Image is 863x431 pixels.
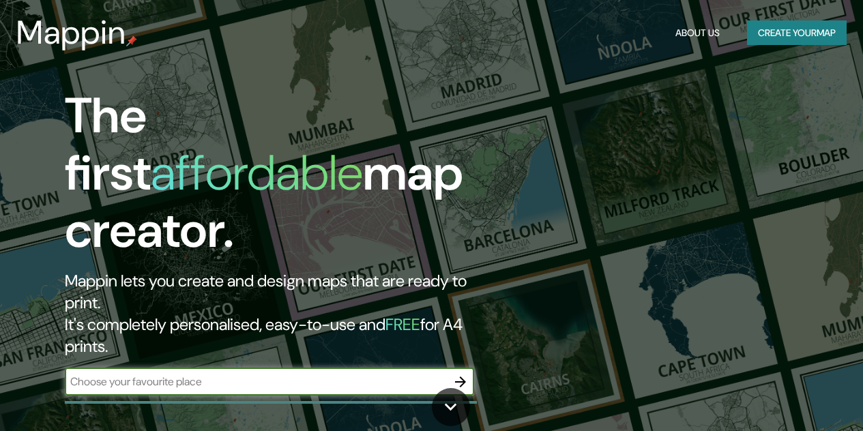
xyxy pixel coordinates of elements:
button: About Us [670,20,725,46]
h1: affordable [151,141,363,205]
h5: FREE [385,314,420,335]
img: mappin-pin [126,35,137,46]
h2: Mappin lets you create and design maps that are ready to print. It's completely personalised, eas... [65,270,497,357]
input: Choose your favourite place [65,374,447,389]
h3: Mappin [16,14,126,52]
button: Create yourmap [747,20,847,46]
h1: The first map creator. [65,87,497,270]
